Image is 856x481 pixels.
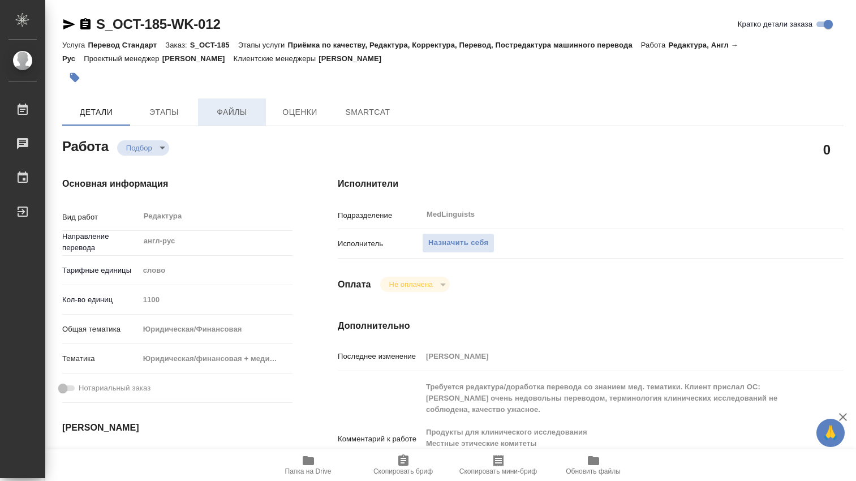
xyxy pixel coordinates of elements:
[139,261,292,280] div: слово
[422,348,802,364] input: Пустое поле
[69,105,123,119] span: Детали
[338,238,422,250] p: Исполнитель
[139,320,292,339] div: Юридическая/Финансовая
[273,105,327,119] span: Оценки
[338,319,844,333] h4: Дополнительно
[165,41,190,49] p: Заказ:
[238,41,288,49] p: Этапы услуги
[62,135,109,156] h2: Работа
[88,41,165,49] p: Перевод Стандарт
[205,105,259,119] span: Файлы
[338,177,844,191] h4: Исполнители
[62,177,292,191] h4: Основная информация
[823,140,831,159] h2: 0
[62,65,87,90] button: Добавить тэг
[261,449,356,481] button: Папка на Drive
[234,54,319,63] p: Клиентские менеджеры
[356,449,451,481] button: Скопировать бриф
[137,105,191,119] span: Этапы
[285,467,332,475] span: Папка на Drive
[451,449,546,481] button: Скопировать мини-бриф
[139,349,292,368] div: Юридическая/финансовая + медицина
[117,140,169,156] div: Подбор
[816,419,845,447] button: 🙏
[62,353,139,364] p: Тематика
[96,16,221,32] a: S_OCT-185-WK-012
[79,18,92,31] button: Скопировать ссылку
[386,280,436,289] button: Не оплачена
[546,449,641,481] button: Обновить файлы
[821,421,840,445] span: 🙏
[62,18,76,31] button: Скопировать ссылку для ЯМессенджера
[341,105,395,119] span: SmartCat
[338,278,371,291] h4: Оплата
[319,54,390,63] p: [PERSON_NAME]
[459,467,537,475] span: Скопировать мини-бриф
[123,143,156,153] button: Подбор
[84,54,162,63] p: Проектный менеджер
[738,19,812,30] span: Кратко детали заказа
[62,265,139,276] p: Тарифные единицы
[338,210,422,221] p: Подразделение
[338,351,422,362] p: Последнее изменение
[338,433,422,445] p: Комментарий к работе
[62,231,139,254] p: Направление перевода
[62,294,139,306] p: Кол-во единиц
[566,467,621,475] span: Обновить файлы
[380,277,450,292] div: Подбор
[287,41,640,49] p: Приёмка по качеству, Редактура, Корректура, Перевод, Постредактура машинного перевода
[641,41,669,49] p: Работа
[162,54,234,63] p: [PERSON_NAME]
[428,237,488,250] span: Назначить себя
[373,467,433,475] span: Скопировать бриф
[422,233,494,253] button: Назначить себя
[190,41,238,49] p: S_OCT-185
[62,41,88,49] p: Услуга
[139,291,292,308] input: Пустое поле
[62,212,139,223] p: Вид работ
[62,421,292,435] h4: [PERSON_NAME]
[62,324,139,335] p: Общая тематика
[79,383,150,394] span: Нотариальный заказ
